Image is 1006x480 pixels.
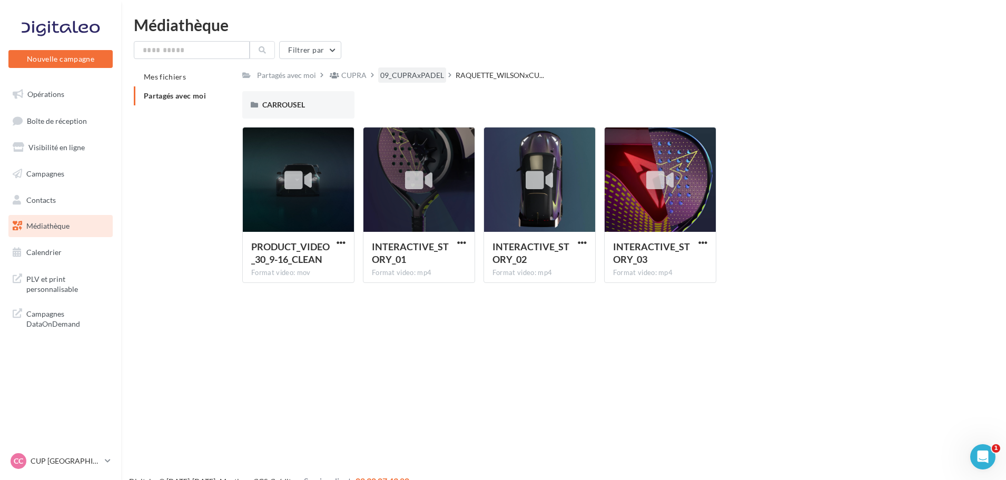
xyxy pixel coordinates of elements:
a: Campagnes [6,163,115,185]
a: Campagnes DataOnDemand [6,302,115,334]
span: Boîte de réception [27,116,87,125]
a: Médiathèque [6,215,115,237]
div: Partagés avec moi [257,70,316,81]
span: RAQUETTE_WILSONxCU... [456,70,544,81]
span: Mes fichiers [144,72,186,81]
div: Format video: mp4 [372,268,466,278]
a: Contacts [6,189,115,211]
div: Format video: mp4 [492,268,587,278]
span: Contacts [26,195,56,204]
button: Filtrer par [279,41,341,59]
span: INTERACTIVE_STORY_02 [492,241,569,265]
span: PLV et print personnalisable [26,272,109,295]
a: Boîte de réception [6,110,115,132]
span: Campagnes DataOnDemand [26,307,109,329]
p: CUP [GEOGRAPHIC_DATA] [31,456,101,466]
a: PLV et print personnalisable [6,268,115,299]
span: Opérations [27,90,64,99]
a: Visibilité en ligne [6,136,115,159]
a: Opérations [6,83,115,105]
iframe: Intercom live chat [970,444,995,469]
span: Médiathèque [26,221,70,230]
div: Format video: mov [251,268,346,278]
span: INTERACTIVE_STORY_03 [613,241,690,265]
span: Visibilité en ligne [28,143,85,152]
a: Calendrier [6,241,115,263]
span: Campagnes [26,169,64,178]
span: Partagés avec moi [144,91,206,100]
a: CC CUP [GEOGRAPHIC_DATA] [8,451,113,471]
button: Nouvelle campagne [8,50,113,68]
div: Médiathèque [134,17,993,33]
div: CUPRA [341,70,367,81]
span: 1 [992,444,1000,453]
span: CC [14,456,23,466]
div: Format video: mp4 [613,268,707,278]
span: CARROUSEL [262,100,305,109]
span: INTERACTIVE_STORY_01 [372,241,449,265]
span: Calendrier [26,248,62,257]
div: 09_CUPRAxPADEL [380,70,444,81]
span: PRODUCT_VIDEO_30_9-16_CLEAN [251,241,330,265]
